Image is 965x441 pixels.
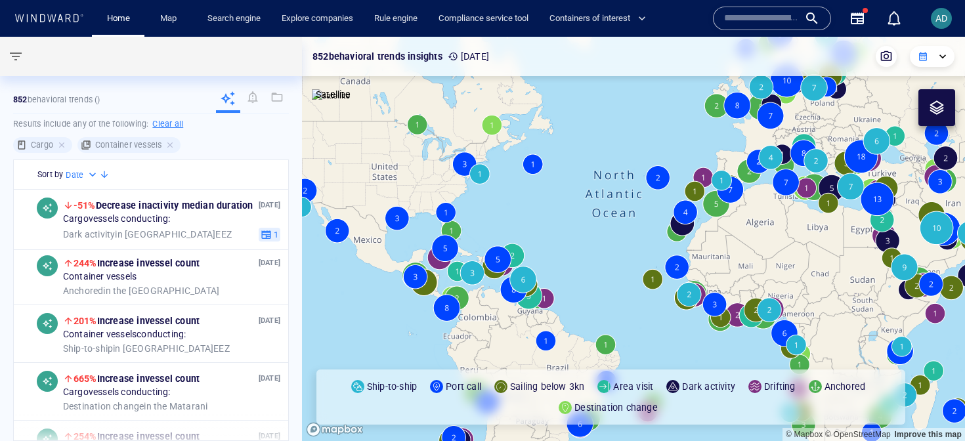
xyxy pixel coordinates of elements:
[448,49,489,64] p: [DATE]
[886,10,902,26] div: Notification center
[764,379,796,394] p: Drifting
[259,228,280,242] button: 1
[259,257,280,270] p: [DATE]
[369,7,423,30] a: Rule engine
[95,138,161,152] h6: Container vessels
[37,168,63,181] h6: Sort by
[150,7,192,30] button: Map
[613,379,653,394] p: Area visit
[935,13,947,24] span: AD
[510,379,584,394] p: Sailing below 3kn
[74,200,96,211] span: -51%
[66,169,99,182] div: Date
[276,7,358,30] a: Explore companies
[63,401,208,413] span: in the Matarani
[63,272,137,283] span: Container vessels
[928,5,954,31] button: AD
[367,379,417,394] p: Ship-to-ship
[549,11,646,26] span: Containers of interest
[63,229,232,241] span: in [GEOGRAPHIC_DATA] EEZ
[786,430,823,439] a: Mapbox
[259,373,280,385] p: [DATE]
[63,343,113,354] span: Ship-to-ship
[97,7,139,30] button: Home
[77,137,181,153] div: Container vessels
[302,37,965,441] canvas: Map
[13,114,289,135] h6: Results include any of the following:
[74,373,97,384] span: 665%
[259,315,280,327] p: [DATE]
[31,138,53,152] h6: Cargo
[574,400,658,415] p: Destination change
[74,258,97,268] span: 244%
[155,7,186,30] a: Map
[63,387,171,399] span: Cargo vessels conducting:
[63,329,186,341] span: Container vessels conducting:
[202,7,266,30] a: Search engine
[63,401,144,411] span: Destination change
[13,94,100,106] p: behavioral trends ()
[63,285,219,297] span: in the [GEOGRAPHIC_DATA]
[63,343,230,355] span: in [GEOGRAPHIC_DATA] EEZ
[312,89,351,102] img: satellite
[316,87,351,102] p: Satellite
[13,137,72,153] div: Cargo
[259,199,280,212] p: [DATE]
[74,316,200,326] span: Increase in vessel count
[74,373,200,384] span: Increase in vessel count
[102,7,135,30] a: Home
[446,379,481,394] p: Port call
[74,258,200,268] span: Increase in vessel count
[13,94,28,104] strong: 852
[825,379,866,394] p: Anchored
[152,117,183,131] h6: Clear all
[909,382,955,431] iframe: Chat
[433,7,534,30] a: Compliance service tool
[312,49,442,64] p: 852 behavioral trends insights
[66,169,83,182] h6: Date
[682,379,735,394] p: Dark activity
[63,229,116,240] span: Dark activity
[894,430,962,439] a: Map feedback
[74,200,253,211] span: Decrease in activity median duration
[306,422,364,437] a: Mapbox logo
[74,316,97,326] span: 201%
[272,229,278,241] span: 1
[63,285,104,296] span: Anchored
[63,214,171,226] span: Cargo vessels conducting:
[825,430,891,439] a: OpenStreetMap
[544,7,657,30] button: Containers of interest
